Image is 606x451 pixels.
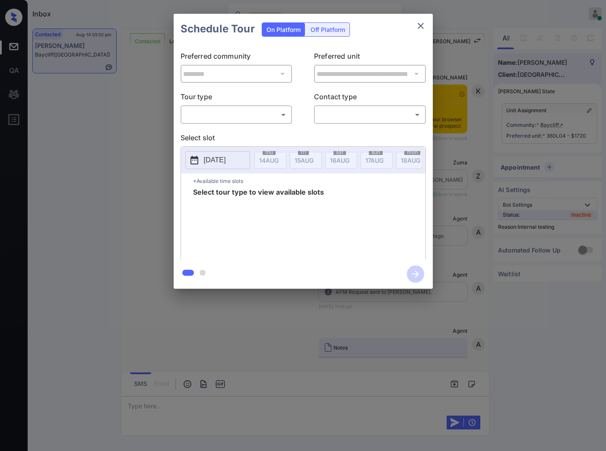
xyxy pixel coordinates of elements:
[181,132,426,146] p: Select slot
[185,151,250,169] button: [DATE]
[262,23,305,36] div: On Platform
[204,155,226,165] p: [DATE]
[314,91,426,105] p: Contact type
[181,91,292,105] p: Tour type
[412,17,429,35] button: close
[193,189,324,258] span: Select tour type to view available slots
[174,14,262,44] h2: Schedule Tour
[193,173,425,189] p: *Available time slots
[306,23,349,36] div: Off Platform
[181,51,292,65] p: Preferred community
[314,51,426,65] p: Preferred unit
